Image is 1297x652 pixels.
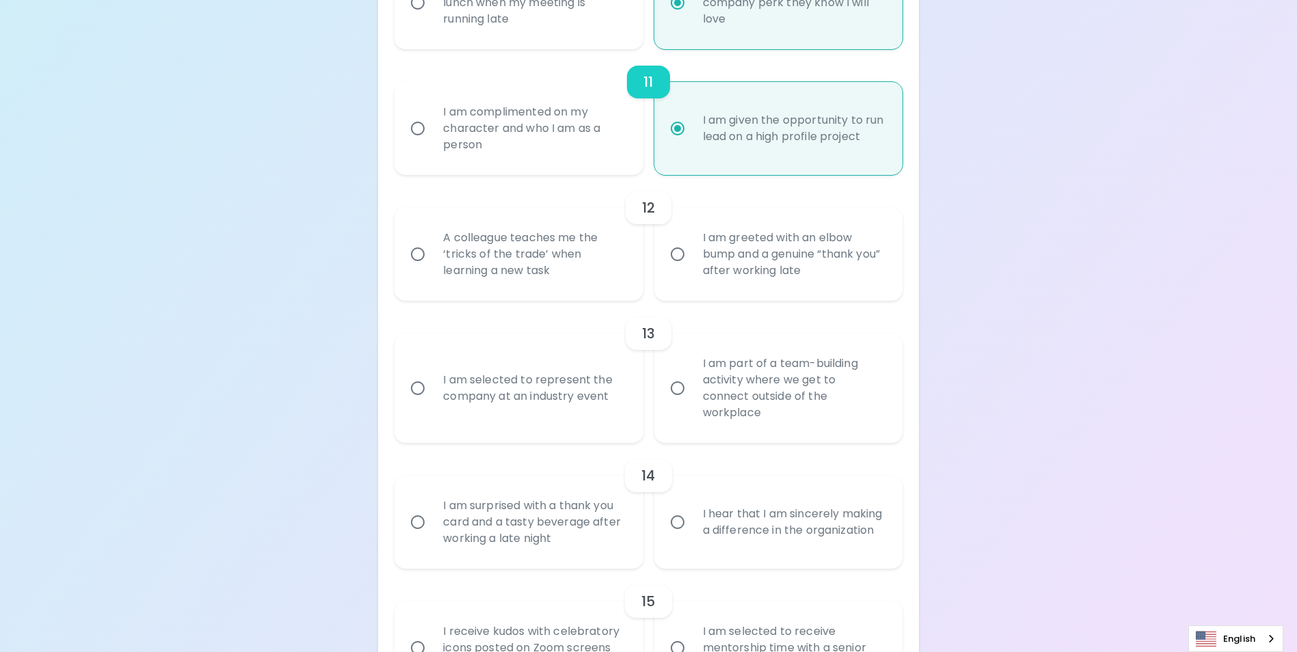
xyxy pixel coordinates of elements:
[692,96,895,161] div: I am given the opportunity to run lead on a high profile project
[1188,625,1283,652] aside: Language selected: English
[395,443,902,569] div: choice-group-check
[432,355,635,421] div: I am selected to represent the company at an industry event
[1188,625,1283,652] div: Language
[692,489,895,555] div: I hear that I am sincerely making a difference in the organization
[432,213,635,295] div: A colleague teaches me the ‘tricks of the trade’ when learning a new task
[395,301,902,443] div: choice-group-check
[692,339,895,437] div: I am part of a team-building activity where we get to connect outside of the workplace
[432,87,635,169] div: I am complimented on my character and who I am as a person
[641,590,655,612] h6: 15
[641,465,655,487] h6: 14
[692,213,895,295] div: I am greeted with an elbow bump and a genuine “thank you” after working late
[432,481,635,563] div: I am surprised with a thank you card and a tasty beverage after working a late night
[395,175,902,301] div: choice-group-check
[642,323,655,344] h6: 13
[1189,626,1283,651] a: English
[643,71,653,93] h6: 11
[395,49,902,175] div: choice-group-check
[642,197,655,219] h6: 12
